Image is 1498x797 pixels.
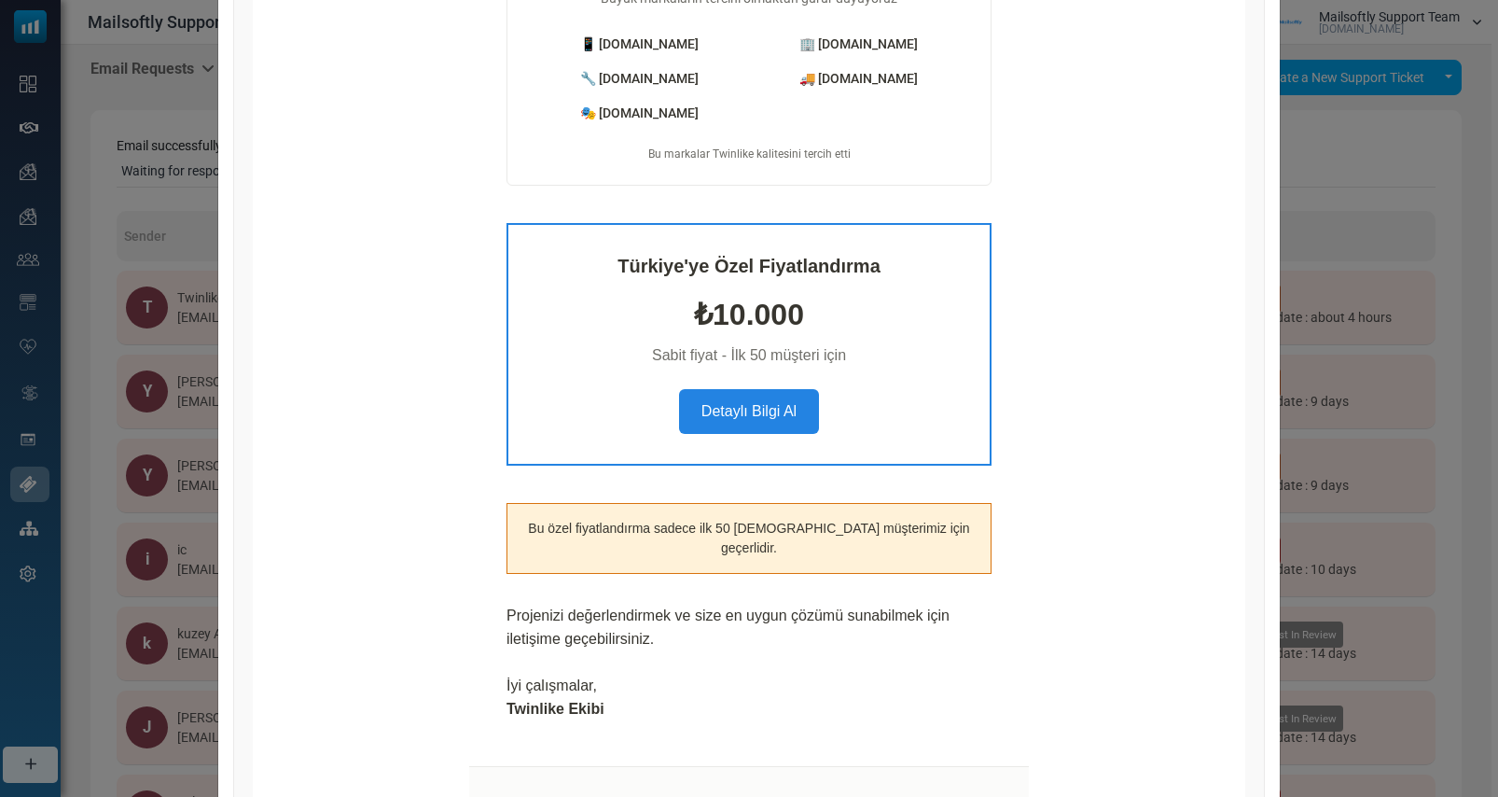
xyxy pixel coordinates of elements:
p: ₺10.000 [538,292,960,337]
a: Detaylı Bilgi Al [679,389,819,434]
a: 🔧 [DOMAIN_NAME] [580,71,699,86]
h3: Türkiye'ye Özel Fiyatlandırma [538,255,960,277]
a: 🚚 [DOMAIN_NAME] [799,71,918,86]
p: Bu özel fiyatlandırma sadece ilk 50 [DEMOGRAPHIC_DATA] müşterimiz için geçerlidir. [522,519,976,558]
strong: Twinlike Ekibi [506,701,604,717]
p: Bu markalar Twinlike kalitesini tercih etti [530,146,968,162]
p: Projenizi değerlendirmek ve size en uygun çözümü sunabilmek için iletişime geçebilirsiniz. [506,604,992,651]
p: Sabit fiyat - İlk 50 müşteri için [538,344,960,367]
p: İyi çalışmalar, [506,674,992,721]
a: 🏢 [DOMAIN_NAME] [799,36,918,51]
a: 🎭 [DOMAIN_NAME] [580,105,699,120]
a: 📱 [DOMAIN_NAME] [580,36,699,51]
